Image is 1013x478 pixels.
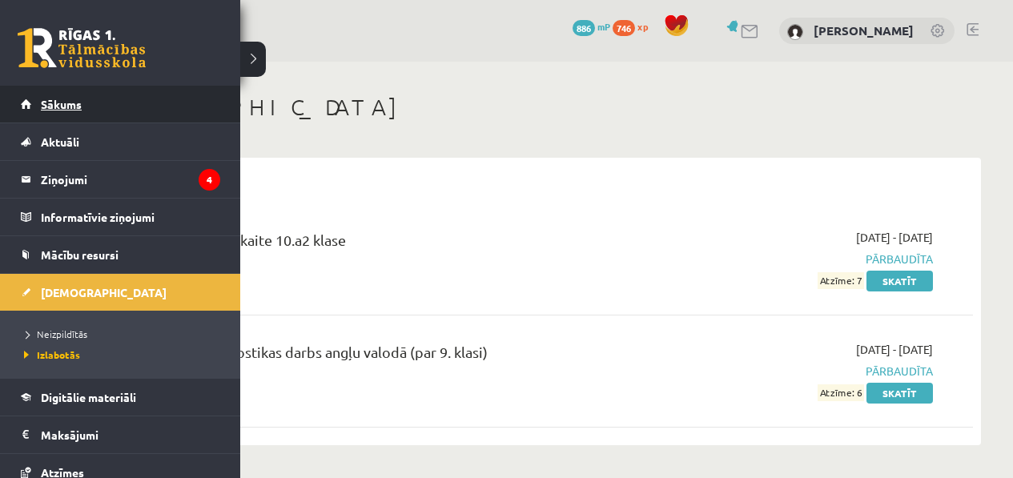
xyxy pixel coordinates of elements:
div: Angļu valoda 1. ieskaite 10.a2 klase [120,229,654,259]
a: [DEMOGRAPHIC_DATA] [21,274,220,311]
a: Sākums [21,86,220,123]
a: Maksājumi [21,416,220,453]
div: 10.a2 klases diagnostikas darbs angļu valodā (par 9. klasi) [120,341,654,371]
a: Informatīvie ziņojumi [21,199,220,235]
a: Aktuāli [21,123,220,160]
a: [PERSON_NAME] [814,22,914,38]
span: Mācību resursi [41,247,119,262]
a: Neizpildītās [20,327,224,341]
span: Pārbaudīta [678,363,933,380]
a: Digitālie materiāli [21,379,220,416]
legend: Informatīvie ziņojumi [41,199,220,235]
span: Atzīme: 7 [818,272,864,289]
h1: [DEMOGRAPHIC_DATA] [96,94,981,121]
img: Jegors Rogoļevs [787,24,803,40]
legend: Ziņojumi [41,161,220,198]
span: Aktuāli [41,135,79,149]
i: 4 [199,169,220,191]
a: Ziņojumi4 [21,161,220,198]
legend: Maksājumi [41,416,220,453]
span: mP [597,20,610,33]
span: Sākums [41,97,82,111]
span: 746 [613,20,635,36]
a: Skatīt [866,383,933,404]
span: Digitālie materiāli [41,390,136,404]
span: Izlabotās [20,348,80,361]
span: [DEMOGRAPHIC_DATA] [41,285,167,299]
span: Atzīme: 6 [818,384,864,401]
a: 886 mP [573,20,610,33]
a: Mācību resursi [21,236,220,273]
span: Pārbaudīta [678,251,933,267]
span: 886 [573,20,595,36]
a: Skatīt [866,271,933,291]
span: [DATE] - [DATE] [856,229,933,246]
span: xp [637,20,648,33]
span: [DATE] - [DATE] [856,341,933,358]
a: Izlabotās [20,347,224,362]
a: Rīgas 1. Tālmācības vidusskola [18,28,146,68]
span: Neizpildītās [20,327,87,340]
a: 746 xp [613,20,656,33]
